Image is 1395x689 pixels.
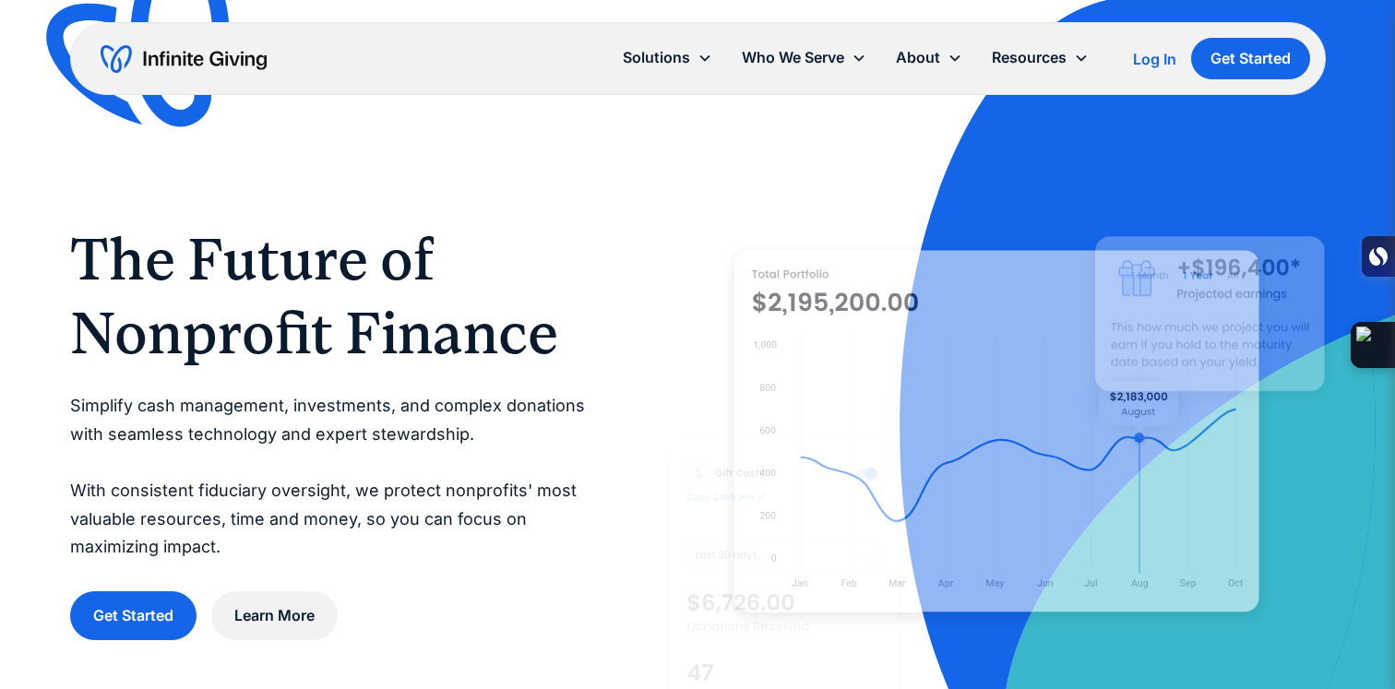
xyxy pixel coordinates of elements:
[734,250,1259,612] img: nonprofit donation platform
[211,591,338,640] a: Learn More
[101,44,267,74] a: home
[880,38,976,77] div: About
[1132,52,1175,66] div: Log In
[1356,327,1389,363] img: Extension Icon
[991,45,1066,70] div: Resources
[70,222,595,370] h1: The Future of Nonprofit Finance
[70,392,595,562] p: Simplify cash management, investments, and complex donations with seamless technology and expert ...
[976,38,1103,77] div: Resources
[895,45,939,70] div: About
[726,38,880,77] div: Who We Serve
[1190,38,1309,79] a: Get Started
[622,45,689,70] div: Solutions
[607,38,726,77] div: Solutions
[1132,48,1175,70] a: Log In
[741,45,843,70] div: Who We Serve
[70,591,197,640] a: Get Started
